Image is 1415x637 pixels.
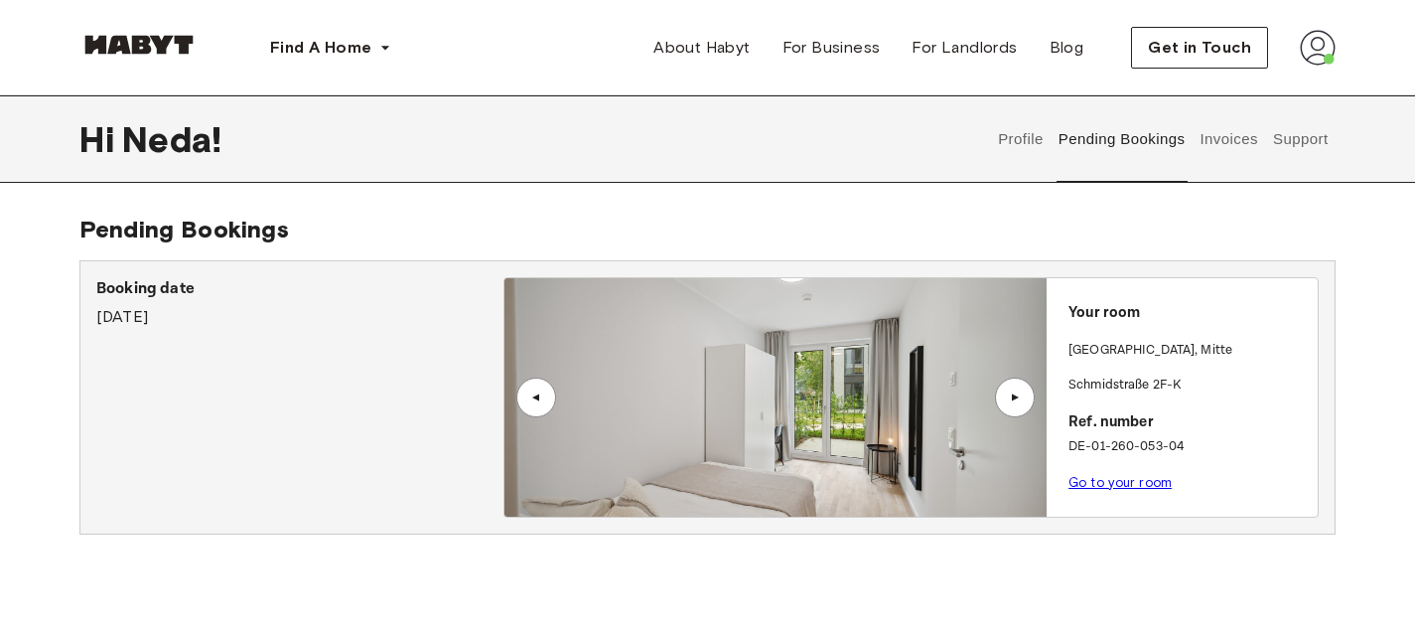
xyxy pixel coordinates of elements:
[1068,376,1310,396] p: Schmidstraße 2F-K
[79,215,289,243] span: Pending Bookings
[782,36,881,60] span: For Business
[122,118,221,160] span: Neda !
[254,28,407,68] button: Find A Home
[1068,302,1310,325] p: Your room
[1300,30,1336,66] img: avatar
[896,28,1033,68] a: For Landlords
[637,28,766,68] a: About Habyt
[1068,475,1172,490] a: Go to your room
[1198,95,1260,183] button: Invoices
[767,28,897,68] a: For Business
[270,36,371,60] span: Find A Home
[1034,28,1100,68] a: Blog
[1068,341,1232,361] p: [GEOGRAPHIC_DATA] , Mitte
[1068,437,1310,457] p: DE-01-260-053-04
[526,392,546,403] div: ▲
[96,277,503,329] div: [DATE]
[1270,95,1331,183] button: Support
[79,35,199,55] img: Habyt
[79,118,122,160] span: Hi
[653,36,750,60] span: About Habyt
[1056,95,1188,183] button: Pending Bookings
[1005,392,1025,403] div: ▲
[96,277,503,301] p: Booking date
[1050,36,1084,60] span: Blog
[504,278,1047,517] img: Image of the room
[1068,411,1310,434] p: Ref. number
[1131,27,1268,69] button: Get in Touch
[991,95,1336,183] div: user profile tabs
[1148,36,1251,60] span: Get in Touch
[912,36,1017,60] span: For Landlords
[996,95,1047,183] button: Profile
